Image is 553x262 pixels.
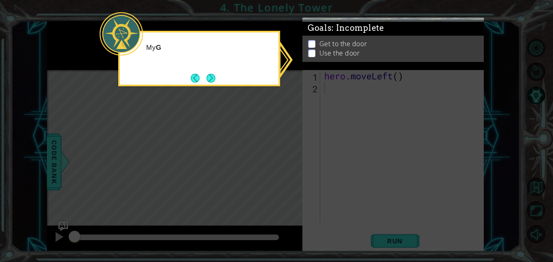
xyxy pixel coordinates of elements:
p: My [146,43,273,52]
strong: G [156,44,162,51]
button: Back [191,74,206,83]
button: Next [206,73,216,83]
p: Use the door [319,53,360,62]
span: : Incomplete [332,28,384,38]
p: Get to the door [319,44,367,53]
span: Goals [308,28,384,38]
